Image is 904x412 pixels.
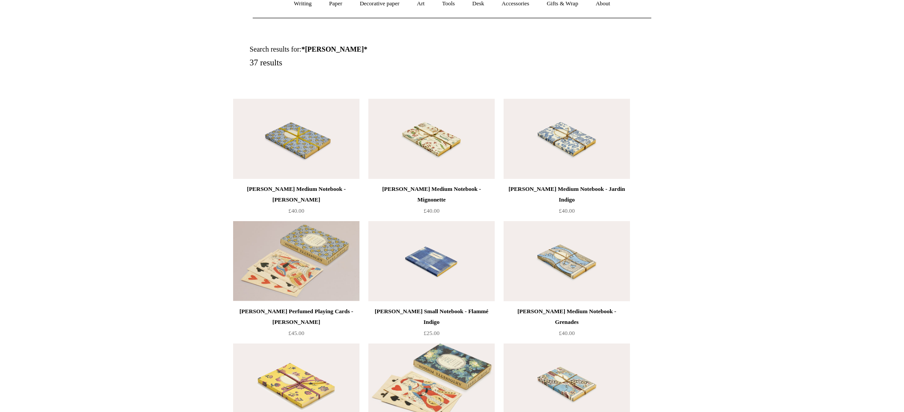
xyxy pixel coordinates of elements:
img: Antoinette Poisson Perfumed Playing Cards - Tison [233,221,359,301]
a: [PERSON_NAME] Medium Notebook - Grenades £40.00 [504,306,630,343]
span: £40.00 [559,330,575,336]
div: [PERSON_NAME] Medium Notebook - Grenades [506,306,628,327]
div: [PERSON_NAME] Perfumed Playing Cards - [PERSON_NAME] [235,306,357,327]
div: [PERSON_NAME] Medium Notebook - Jardin Indigo [506,184,628,205]
a: Antoinette Poisson Perfumed Playing Cards - Tison Antoinette Poisson Perfumed Playing Cards - Tison [233,221,359,301]
h5: 37 results [250,58,462,68]
a: Antoinette Poisson Medium Notebook - Tison Antoinette Poisson Medium Notebook - Tison [233,99,359,179]
a: Antoinette Poisson Medium Notebook - Jardin Indigo Antoinette Poisson Medium Notebook - Jardin In... [504,99,630,179]
a: [PERSON_NAME] Medium Notebook - Mignonette £40.00 [368,184,495,220]
a: [PERSON_NAME] Small Notebook - Flammé Indigo £25.00 [368,306,495,343]
a: Antoinette Poisson Small Notebook - Flammé Indigo Antoinette Poisson Small Notebook - Flammé Indigo [368,221,495,301]
h1: Search results for: [250,45,462,53]
img: Antoinette Poisson Medium Notebook - Jardin Indigo [504,99,630,179]
a: [PERSON_NAME] Medium Notebook - Jardin Indigo £40.00 [504,184,630,220]
div: [PERSON_NAME] Medium Notebook - Mignonette [371,184,492,205]
img: Antoinette Poisson Small Notebook - Flammé Indigo [368,221,495,301]
a: Antoinette Poisson Medium Notebook - Mignonette Antoinette Poisson Medium Notebook - Mignonette [368,99,495,179]
a: [PERSON_NAME] Perfumed Playing Cards - [PERSON_NAME] £45.00 [233,306,359,343]
span: £40.00 [288,207,304,214]
span: £25.00 [424,330,440,336]
strong: *[PERSON_NAME]* [301,45,367,53]
div: [PERSON_NAME] Medium Notebook - [PERSON_NAME] [235,184,357,205]
div: [PERSON_NAME] Small Notebook - Flammé Indigo [371,306,492,327]
span: £40.00 [424,207,440,214]
a: [PERSON_NAME] Medium Notebook - [PERSON_NAME] £40.00 [233,184,359,220]
span: £45.00 [288,330,304,336]
span: £40.00 [559,207,575,214]
img: Antoinette Poisson Medium Notebook - Grenades [504,221,630,301]
img: Antoinette Poisson Medium Notebook - Mignonette [368,99,495,179]
img: Antoinette Poisson Medium Notebook - Tison [233,99,359,179]
a: Antoinette Poisson Medium Notebook - Grenades Antoinette Poisson Medium Notebook - Grenades [504,221,630,301]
